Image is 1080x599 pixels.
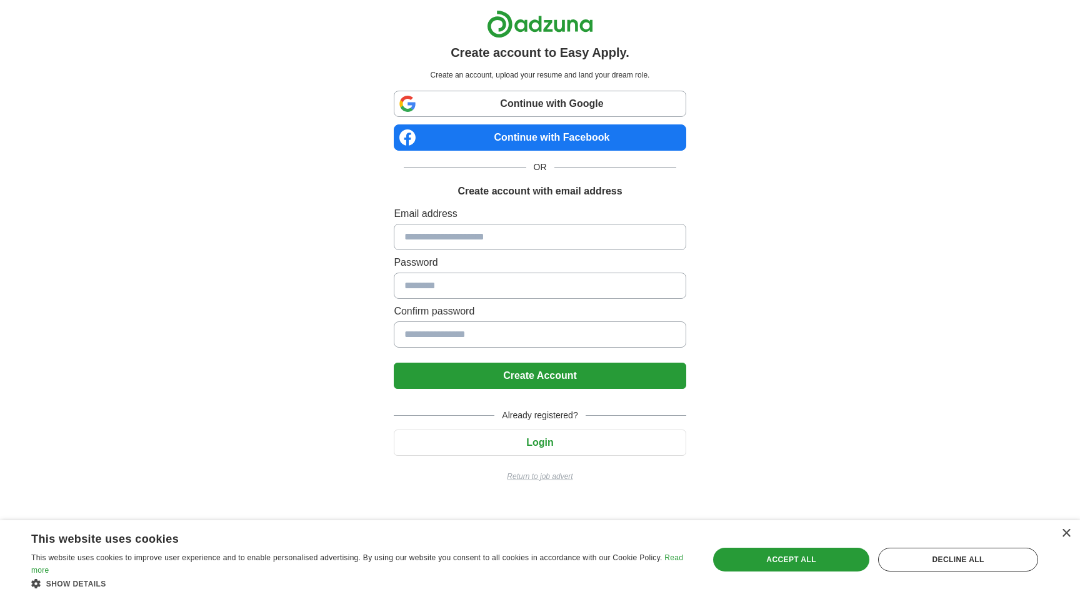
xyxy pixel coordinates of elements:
[394,255,686,270] label: Password
[451,43,629,62] h1: Create account to Easy Apply.
[394,471,686,482] a: Return to job advert
[713,548,869,571] div: Accept all
[31,553,662,562] span: This website uses cookies to improve user experience and to enable personalised advertising. By u...
[457,184,622,199] h1: Create account with email address
[394,430,686,456] button: Login
[46,580,106,588] span: Show details
[394,304,686,319] label: Confirm password
[396,69,683,81] p: Create an account, upload your resume and land your dream role.
[394,91,686,117] a: Continue with Google
[31,528,657,546] div: This website uses cookies
[394,437,686,448] a: Login
[526,161,554,174] span: OR
[487,10,593,38] img: Adzuna logo
[31,577,689,590] div: Show details
[1061,529,1071,538] div: Close
[394,124,686,151] a: Continue with Facebook
[394,206,686,221] label: Email address
[494,409,585,422] span: Already registered?
[878,548,1038,571] div: Decline all
[394,363,686,389] button: Create Account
